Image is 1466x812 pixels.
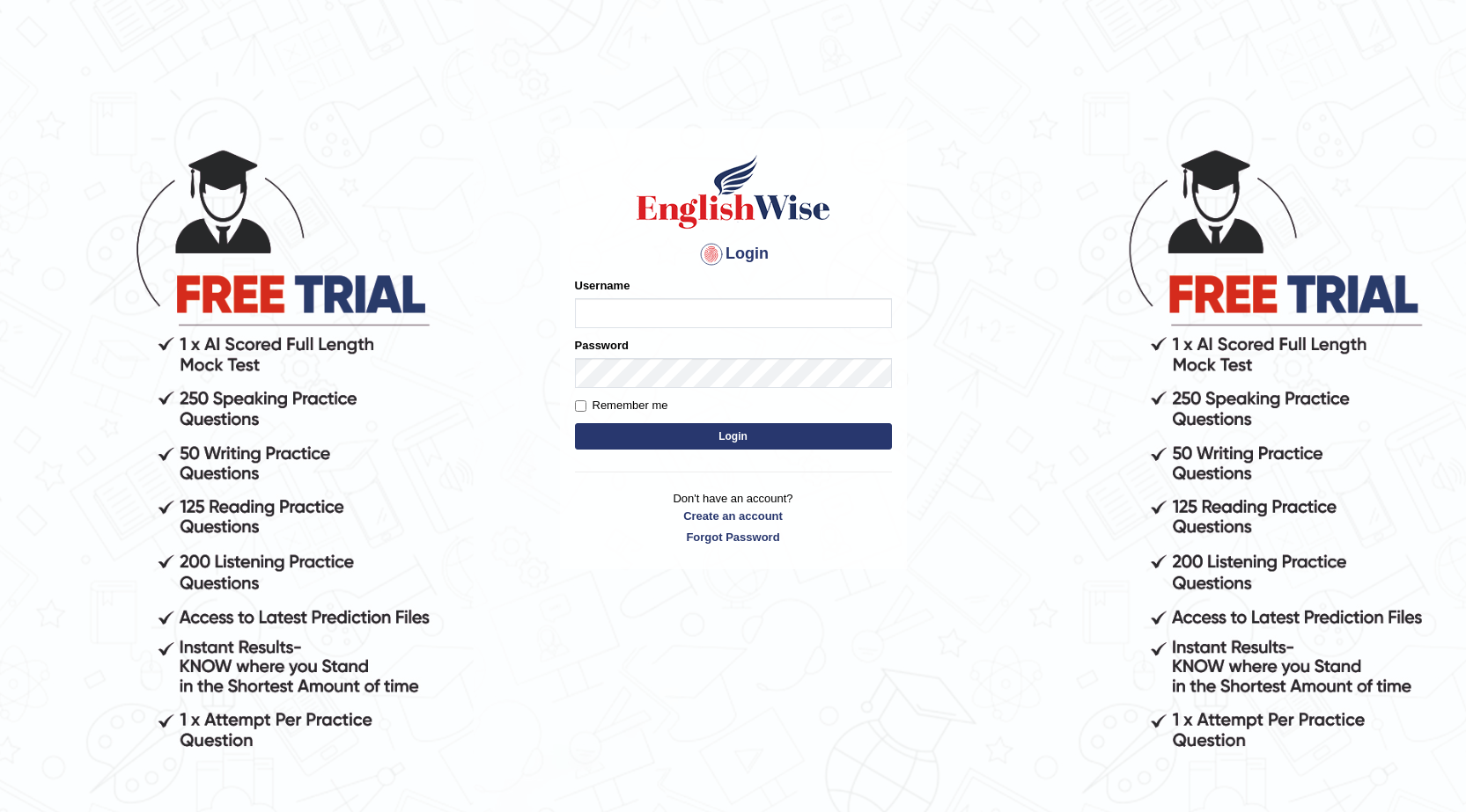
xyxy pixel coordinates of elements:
[575,490,892,545] p: Don't have an account?
[575,400,586,412] input: Remember me
[575,277,630,294] label: Username
[575,397,668,414] label: Remember me
[575,337,629,354] label: Password
[575,240,892,268] h4: Login
[575,529,892,545] a: Forgot Password
[575,423,892,450] button: Login
[575,508,892,524] a: Create an account
[633,152,834,231] img: Logo of English Wise sign in for intelligent practice with AI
